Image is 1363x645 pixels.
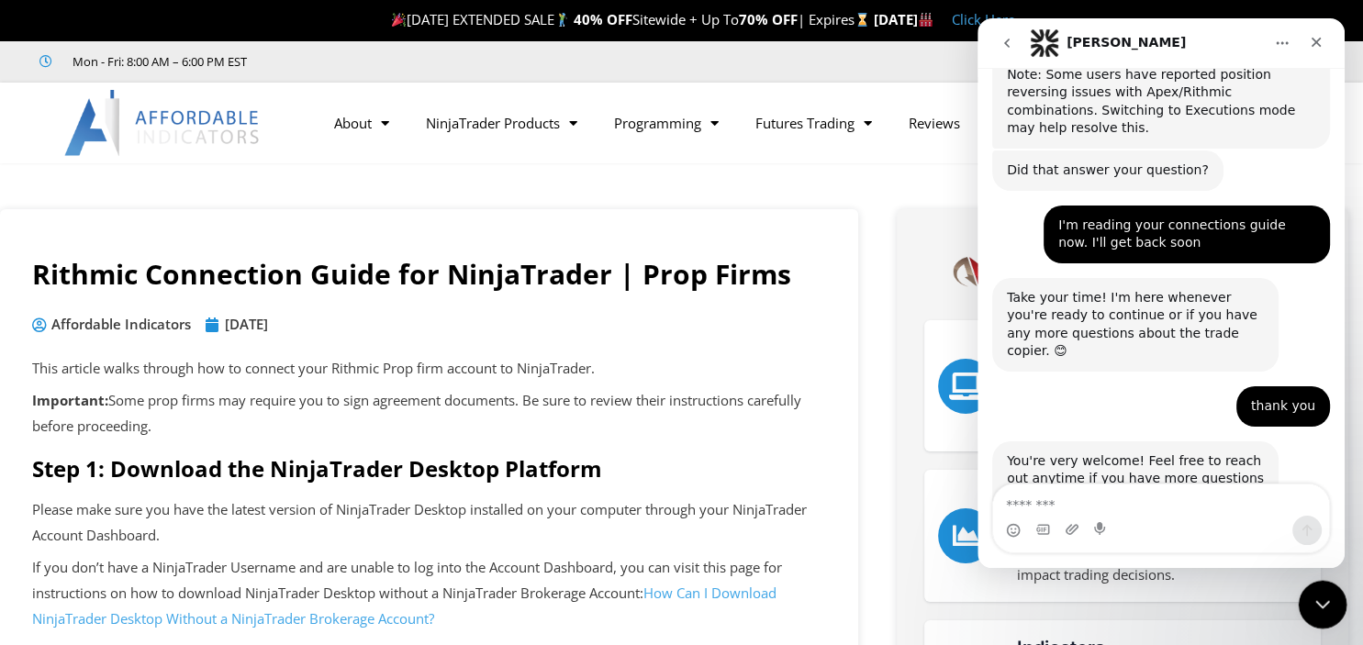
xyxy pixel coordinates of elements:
a: Programming [595,102,736,144]
div: You're very welcome! Feel free to reach out anytime if you have more questions or need further as... [29,434,286,506]
a: Chart Trader [938,359,993,414]
button: Gif picker [58,504,73,518]
img: 🏭 [919,13,933,27]
button: Start recording [117,504,131,518]
p: This article walks through how to connect your Rithmic Prop firm account to NinjaTrader. [32,356,826,382]
img: ⌛ [855,13,869,27]
span: Mon - Fri: 8:00 AM – 6:00 PM EST [68,50,247,72]
span: [DATE] EXTENDED SALE Sitewide + Up To | Expires [387,10,874,28]
time: [DATE] [225,315,268,333]
a: About [315,102,407,144]
p: Some prop firms may require you to sign agreement documents. Be sure to review their instructions... [32,388,826,439]
a: How Can I Download NinjaTrader Desktop Without a NinjaTrader Brokerage Account? [32,584,776,628]
a: NinjaTrader Products [407,102,595,144]
img: 🎉 [392,13,406,27]
a: Order Flow [938,508,993,563]
img: 🏌️‍♂️ [555,13,569,27]
a: Futures Trading [736,102,889,144]
nav: Menu [315,102,1056,144]
h2: Step 1: Download the NinjaTrader Desktop Platform [32,454,826,483]
iframe: Intercom live chat [1299,581,1347,629]
iframe: Intercom live chat [978,18,1345,568]
div: Solomon says… [15,423,352,557]
strong: [DATE] [874,10,933,28]
button: Send a message… [315,497,344,527]
a: Reviews [889,102,978,144]
p: Please make sure you have the latest version of NinjaTrader Desktop installed on your computer th... [32,497,826,549]
button: Upload attachment [87,504,102,518]
a: Click Here [952,10,1015,28]
img: NinjaTrader Logo | Affordable Indicators – NinjaTrader [944,241,1301,293]
p: If you don’t have a NinjaTrader Username and are unable to log into the Account Dashboard, you ca... [32,555,826,632]
img: LogoAI | Affordable Indicators – NinjaTrader [64,90,262,156]
strong: Important: [32,391,108,409]
div: You're very welcome! Feel free to reach out anytime if you have more questions or need further as... [15,423,301,517]
iframe: Customer reviews powered by Trustpilot [273,52,548,71]
span: Affordable Indicators [47,312,191,338]
strong: 70% OFF [739,10,798,28]
strong: 40% OFF [574,10,632,28]
h1: Rithmic Connection Guide for NinjaTrader | Prop Firms [32,255,826,294]
button: Emoji picker [28,505,43,519]
textarea: Message… [16,466,352,497]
